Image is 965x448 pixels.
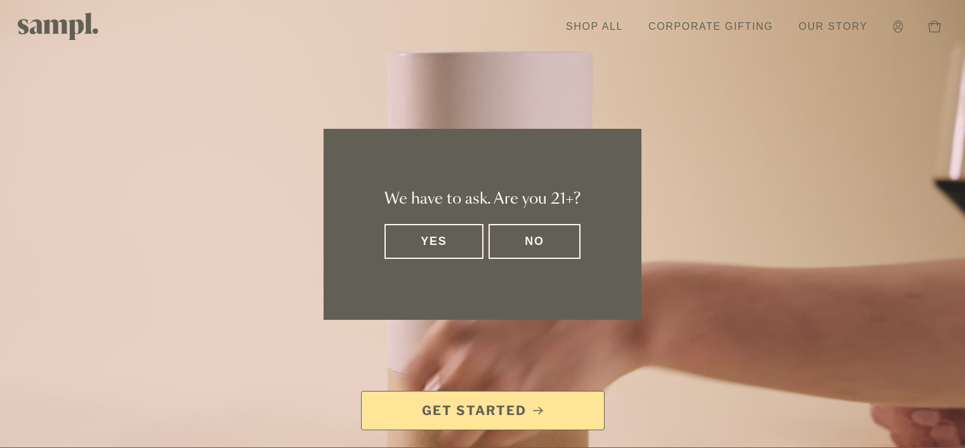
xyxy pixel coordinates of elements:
[18,13,99,40] img: Sampl logo
[792,13,874,41] a: Our Story
[560,13,629,41] a: Shop All
[361,391,605,430] a: Get Started
[642,13,780,41] a: Corporate Gifting
[422,402,527,419] span: Get Started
